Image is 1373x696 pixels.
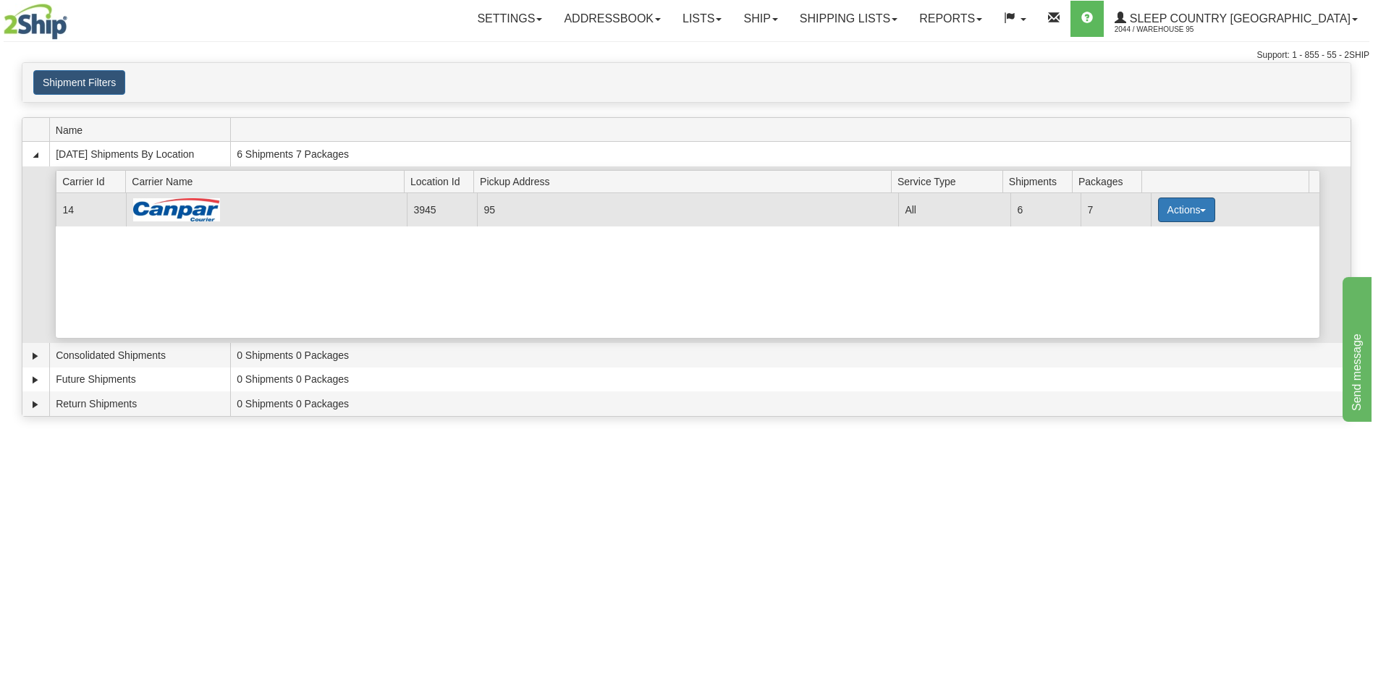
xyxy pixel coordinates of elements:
span: Carrier Id [62,170,126,192]
a: Collapse [28,148,43,162]
span: Shipments [1009,170,1073,192]
a: Sleep Country [GEOGRAPHIC_DATA] 2044 / Warehouse 95 [1104,1,1369,37]
td: 7 [1081,193,1151,226]
td: 95 [477,193,898,226]
td: 0 Shipments 0 Packages [230,391,1351,416]
td: 6 Shipments 7 Packages [230,142,1351,166]
span: Name [56,119,230,141]
td: Return Shipments [49,391,230,416]
button: Shipment Filters [33,70,125,95]
a: Ship [732,1,788,37]
img: Canpar [133,198,220,221]
a: Shipping lists [789,1,908,37]
a: Expand [28,397,43,412]
iframe: chat widget [1340,274,1372,422]
a: Settings [466,1,553,37]
img: logo2044.jpg [4,4,67,40]
td: [DATE] Shipments By Location [49,142,230,166]
button: Actions [1158,198,1216,222]
td: 0 Shipments 0 Packages [230,343,1351,368]
a: Addressbook [553,1,672,37]
td: 3945 [407,193,477,226]
a: Reports [908,1,993,37]
td: 0 Shipments 0 Packages [230,368,1351,392]
td: All [898,193,1010,226]
span: Location Id [410,170,474,192]
td: 14 [56,193,126,226]
td: Future Shipments [49,368,230,392]
td: Consolidated Shipments [49,343,230,368]
span: Carrier Name [132,170,404,192]
td: 6 [1010,193,1081,226]
div: Support: 1 - 855 - 55 - 2SHIP [4,49,1369,61]
span: Sleep Country [GEOGRAPHIC_DATA] [1126,12,1351,25]
span: Service Type [897,170,1002,192]
a: Expand [28,373,43,387]
div: Send message [11,9,134,26]
a: Lists [672,1,732,37]
span: Packages [1078,170,1142,192]
span: Pickup Address [480,170,891,192]
span: 2044 / Warehouse 95 [1115,22,1223,37]
a: Expand [28,349,43,363]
